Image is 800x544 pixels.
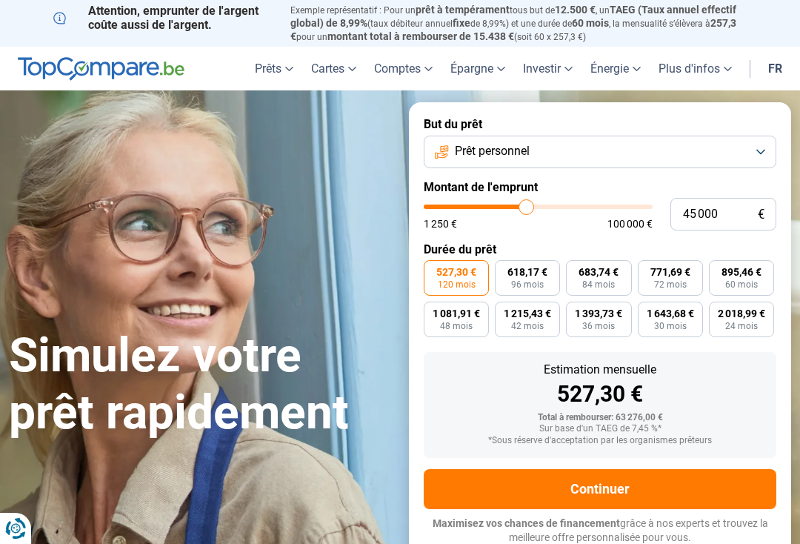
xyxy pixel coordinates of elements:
span: 60 mois [725,280,758,289]
a: Cartes [302,47,365,90]
span: 48 mois [440,322,473,331]
span: 683,74 € [579,267,619,277]
span: 771,69 € [650,267,690,277]
span: 1 393,73 € [575,308,622,319]
span: 30 mois [654,322,687,331]
a: Comptes [365,47,441,90]
span: prêt à tempérament [416,4,510,16]
h1: Simulez votre prêt rapidement [9,328,391,442]
span: 1 215,43 € [504,308,551,319]
span: 12.500 € [555,4,596,16]
span: € [758,208,764,221]
a: Énergie [581,47,650,90]
span: 895,46 € [721,267,761,277]
a: Investir [514,47,581,90]
label: Montant de l'emprunt [424,180,776,194]
span: 257,3 € [290,17,736,42]
span: TAEG (Taux annuel effectif global) de 8,99% [290,4,736,29]
span: montant total à rembourser de 15.438 € [327,30,514,42]
span: 24 mois [725,322,758,331]
div: 527,30 € [436,383,764,405]
span: fixe [453,17,470,29]
span: 84 mois [582,280,615,289]
span: 1 081,91 € [433,308,480,319]
div: Total à rembourser: 63 276,00 € [436,413,764,423]
span: 96 mois [511,280,544,289]
div: *Sous réserve d'acceptation par les organismes prêteurs [436,436,764,446]
div: Estimation mensuelle [436,364,764,376]
span: 1 250 € [424,219,457,229]
span: 2 018,99 € [718,308,765,319]
button: Prêt personnel [424,136,776,168]
span: 60 mois [572,17,609,29]
a: Épargne [441,47,514,90]
img: TopCompare [18,57,184,81]
div: Sur base d'un TAEG de 7,45 %* [436,424,764,434]
label: But du prêt [424,117,776,131]
span: 527,30 € [436,267,476,277]
a: fr [759,47,791,90]
a: Prêts [246,47,302,90]
span: 1 643,68 € [647,308,694,319]
span: Prêt personnel [455,143,530,159]
a: Plus d'infos [650,47,741,90]
span: 120 mois [438,280,476,289]
span: 618,17 € [507,267,547,277]
span: 72 mois [654,280,687,289]
button: Continuer [424,469,776,509]
span: 100 000 € [607,219,653,229]
p: Exemple représentatif : Pour un tous but de , un (taux débiteur annuel de 8,99%) et une durée de ... [290,4,747,43]
span: Maximisez vos chances de financement [433,517,620,529]
p: Attention, emprunter de l'argent coûte aussi de l'argent. [53,4,273,32]
label: Durée du prêt [424,242,776,256]
span: 42 mois [511,322,544,331]
span: 36 mois [582,322,615,331]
